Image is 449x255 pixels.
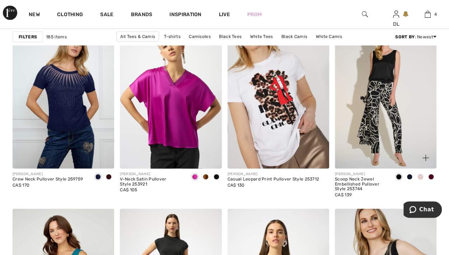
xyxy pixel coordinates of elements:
[160,32,184,41] a: T-shirts
[231,42,327,51] a: [PERSON_NAME] Tees & [PERSON_NAME]
[228,183,245,188] span: CA$ 130
[247,11,262,18] a: Prom
[116,32,159,42] a: All Tees & Camis
[228,16,329,169] img: Casual Leopard Print Pullover Style 253712. White
[362,10,368,19] img: search the website
[13,172,83,177] div: [PERSON_NAME]
[120,187,137,192] span: CA$ 105
[228,172,319,177] div: [PERSON_NAME]
[211,172,222,183] div: Black
[312,32,345,41] a: White Camis
[381,20,412,28] div: DL
[246,32,276,41] a: White Tees
[404,172,415,183] div: Midnight Blue
[190,172,200,183] div: Cosmos
[219,11,230,18] a: Live
[46,34,67,40] span: 185 items
[335,192,352,197] span: CA$ 139
[19,34,37,40] strong: Filters
[120,172,183,177] div: [PERSON_NAME]
[426,172,436,183] div: Merlot
[200,172,211,183] div: Whisky
[403,201,442,219] iframe: Opens a widget where you can chat to one of our agents
[131,11,153,19] a: Brands
[13,16,114,169] img: Crew Neck Pullover Style 259759. Midnight
[395,34,436,40] div: : Newest
[434,11,437,18] span: 4
[120,16,221,169] img: V-Neck Satin Pullover Style 253921. Black
[422,155,429,161] img: plus_v2.svg
[57,11,83,19] a: Clothing
[135,42,230,51] a: [PERSON_NAME] Tees & [PERSON_NAME]
[3,6,17,20] img: 1ère Avenue
[395,34,415,39] strong: Sort By
[215,32,245,41] a: Black Tees
[393,11,399,18] a: Sign In
[335,177,388,192] div: Scoop Neck Jewel Embellished Pullover Style 253744
[425,10,431,19] img: My Bag
[335,16,436,169] a: Scoop Neck Jewel Embellished Pullover Style 253744. Black
[412,10,443,19] a: 4
[13,177,83,182] div: Crew Neck Pullover Style 259759
[393,172,404,183] div: Black
[29,11,40,19] a: New
[335,172,388,177] div: [PERSON_NAME]
[228,177,319,182] div: Casual Leopard Print Pullover Style 253712
[103,172,114,183] div: Burgundy
[393,10,399,19] img: My Info
[415,172,426,183] div: Sand
[100,11,113,19] a: Sale
[169,11,201,19] span: Inspiration
[278,32,311,41] a: Black Camis
[13,183,29,188] span: CA$ 170
[120,177,183,187] div: V-Neck Satin Pullover Style 253921
[93,172,103,183] div: Midnight
[185,32,214,41] a: Camisoles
